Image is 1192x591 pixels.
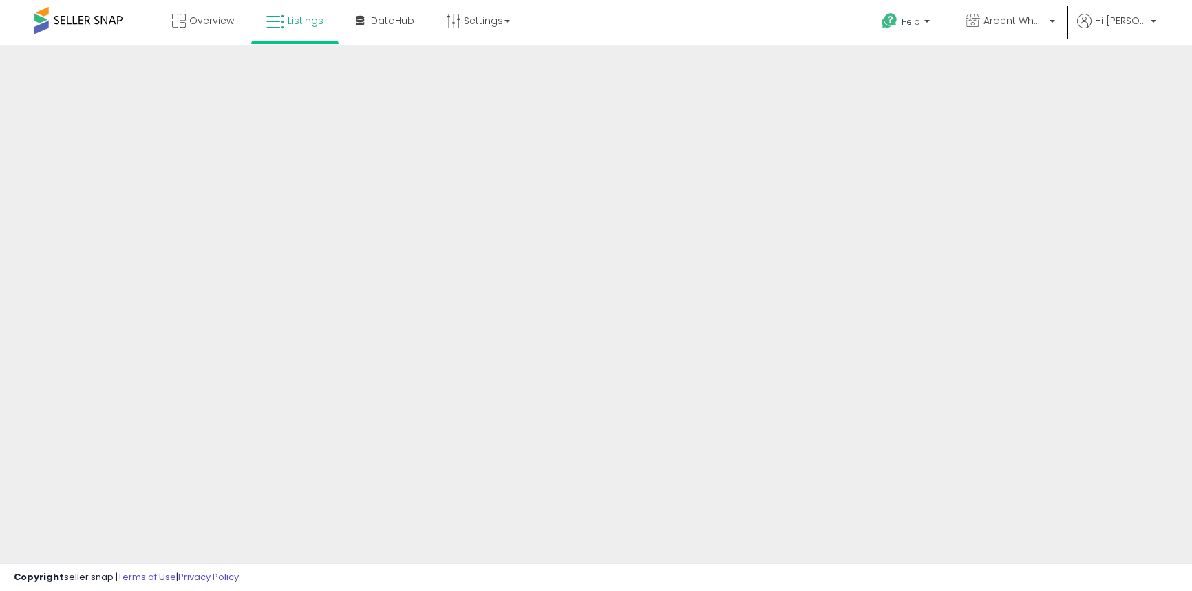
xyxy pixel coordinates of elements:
span: Overview [189,14,234,28]
i: Get Help [881,12,898,30]
a: Help [871,2,944,45]
a: Terms of Use [118,570,176,583]
strong: Copyright [14,570,64,583]
span: Help [902,16,920,28]
span: DataHub [371,14,414,28]
span: Ardent Wholesale [983,14,1045,28]
a: Hi [PERSON_NAME] [1077,14,1156,45]
span: Listings [288,14,323,28]
a: Privacy Policy [178,570,239,583]
div: seller snap | | [14,571,239,584]
span: Hi [PERSON_NAME] [1095,14,1147,28]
